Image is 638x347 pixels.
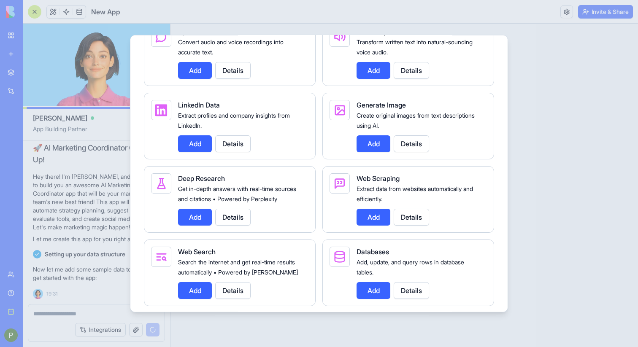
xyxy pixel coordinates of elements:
[357,258,464,275] span: Add, update, and query rows in database tables.
[215,282,251,299] button: Details
[178,258,298,275] span: Search the internet and get real-time results automatically • Powered by [PERSON_NAME]
[178,100,220,109] span: LinkedIn Data
[215,208,251,225] button: Details
[394,282,429,299] button: Details
[357,208,390,225] button: Add
[178,174,225,182] span: Deep Research
[394,135,429,152] button: Details
[215,62,251,78] button: Details
[394,62,429,78] button: Details
[357,111,475,129] span: Create original images from text descriptions using AI.
[178,38,284,55] span: Convert audio and voice recordings into accurate text.
[178,27,224,35] span: Speech To Text
[178,282,212,299] button: Add
[357,135,390,152] button: Add
[357,247,389,256] span: Databases
[178,185,296,202] span: Get in-depth answers with real-time sources and citations • Powered by Perplexity
[357,27,403,35] span: Text To Speech
[178,135,212,152] button: Add
[357,282,390,299] button: Add
[394,208,429,225] button: Details
[357,38,473,55] span: Transform written text into natural-sounding voice audio.
[178,208,212,225] button: Add
[178,111,290,129] span: Extract profiles and company insights from LinkedIn.
[357,62,390,78] button: Add
[178,247,216,256] span: Web Search
[357,100,406,109] span: Generate Image
[357,174,400,182] span: Web Scraping
[178,62,212,78] button: Add
[357,185,473,202] span: Extract data from websites automatically and efficiently.
[215,135,251,152] button: Details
